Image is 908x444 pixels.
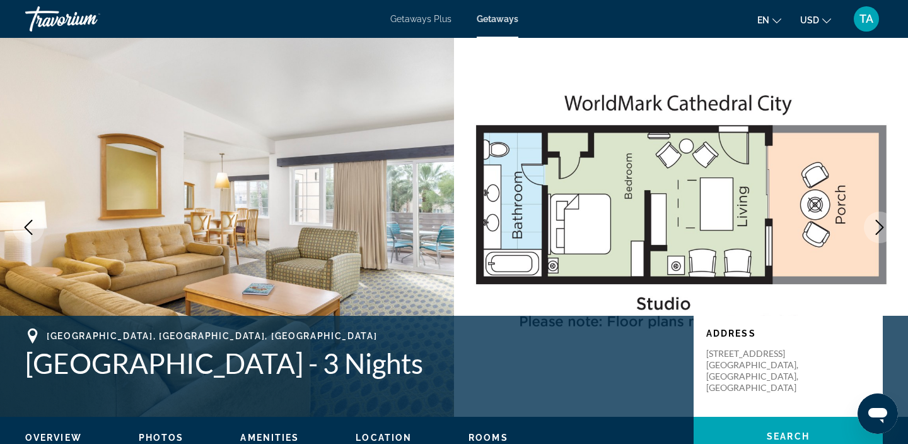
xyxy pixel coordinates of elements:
[356,433,412,443] span: Location
[240,433,299,443] span: Amenities
[139,433,184,443] span: Photos
[469,432,508,443] button: Rooms
[47,331,377,341] span: [GEOGRAPHIC_DATA], [GEOGRAPHIC_DATA], [GEOGRAPHIC_DATA]
[13,212,44,243] button: Previous image
[240,432,299,443] button: Amenities
[800,11,831,29] button: Change currency
[139,432,184,443] button: Photos
[356,432,412,443] button: Location
[25,433,82,443] span: Overview
[757,11,781,29] button: Change language
[800,15,819,25] span: USD
[25,3,151,35] a: Travorium
[864,212,895,243] button: Next image
[859,13,873,25] span: TA
[858,393,898,434] iframe: Button to launch messaging window
[706,348,807,393] p: [STREET_ADDRESS] [GEOGRAPHIC_DATA], [GEOGRAPHIC_DATA], [GEOGRAPHIC_DATA]
[25,432,82,443] button: Overview
[477,14,518,24] a: Getaways
[757,15,769,25] span: en
[390,14,451,24] a: Getaways Plus
[850,6,883,32] button: User Menu
[25,347,681,380] h1: [GEOGRAPHIC_DATA] - 3 Nights
[469,433,508,443] span: Rooms
[706,328,870,339] p: Address
[767,431,810,441] span: Search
